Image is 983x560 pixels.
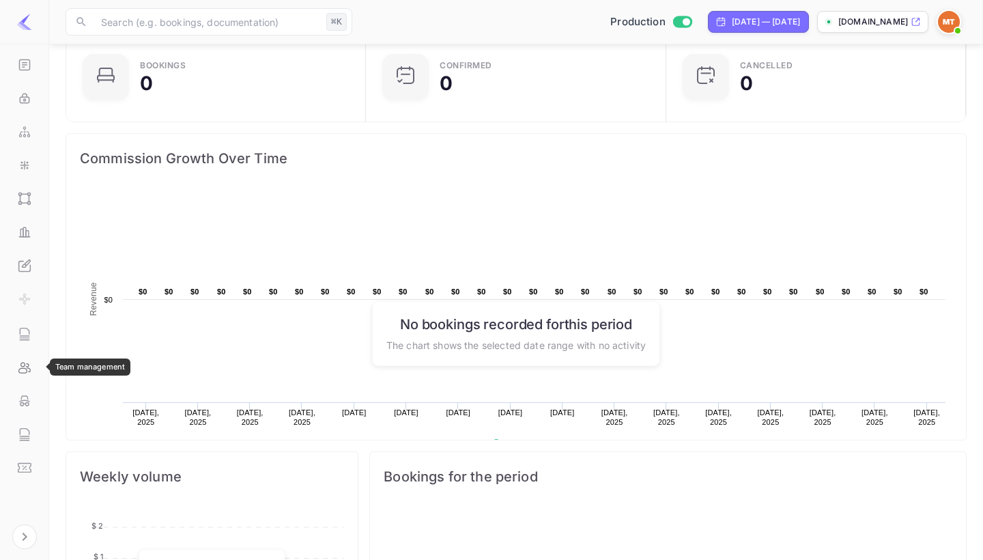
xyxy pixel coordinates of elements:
text: $0 [816,288,825,296]
text: [DATE], 2025 [861,408,888,426]
text: [DATE], 2025 [810,408,836,426]
text: $0 [165,288,173,296]
a: Whitelabel [5,249,43,281]
text: [DATE] [342,408,367,417]
text: [DATE] [446,408,471,417]
span: Bookings for the period [384,466,952,488]
text: [DATE], 2025 [132,408,159,426]
text: $0 [894,288,902,296]
text: $0 [529,288,538,296]
text: $0 [842,288,851,296]
div: Team management [50,359,130,376]
div: Switch to Sandbox mode [605,14,697,30]
div: ⌘K [326,13,347,31]
text: $0 [868,288,877,296]
text: $0 [503,288,512,296]
text: [DATE] [550,408,575,417]
text: $0 [104,296,113,304]
text: [DATE], 2025 [913,408,940,426]
h6: No bookings recorded for this period [386,316,646,332]
div: CANCELLED [740,61,793,70]
input: Search (e.g. bookings, documentation) [93,8,321,36]
text: [DATE], 2025 [705,408,732,426]
text: $0 [425,288,434,296]
div: 0 [140,74,153,93]
p: The chart shows the selected date range with no activity [386,337,646,352]
span: Weekly volume [80,466,344,488]
p: [DOMAIN_NAME] [838,16,908,28]
div: [DATE] — [DATE] [732,16,800,28]
button: Expand navigation [12,524,37,549]
a: Commission [5,15,43,46]
text: $0 [555,288,564,296]
text: $0 [789,288,798,296]
span: Commission Growth Over Time [80,148,952,169]
a: API Keys [5,82,43,113]
text: $0 [711,288,720,296]
text: $0 [477,288,486,296]
text: $0 [399,288,408,296]
text: [DATE], 2025 [237,408,263,426]
text: $0 [190,288,199,296]
text: Revenue [89,282,98,316]
text: [DATE] [498,408,523,417]
text: $0 [659,288,668,296]
text: $0 [737,288,746,296]
a: Integrations [5,149,43,180]
text: [DATE] [394,408,418,417]
a: API Logs [5,318,43,349]
text: $0 [920,288,928,296]
text: $0 [139,288,147,296]
a: Webhooks [5,115,43,147]
text: $0 [581,288,590,296]
text: [DATE], 2025 [757,408,784,426]
text: [DATE], 2025 [185,408,212,426]
span: Production [610,14,666,30]
text: $0 [295,288,304,296]
div: Bookings [140,61,186,70]
a: API docs and SDKs [5,48,43,80]
div: 0 [740,74,753,93]
text: $0 [347,288,356,296]
text: $0 [243,288,252,296]
a: UI Components [5,182,43,214]
img: LiteAPI [16,14,33,30]
text: $0 [451,288,460,296]
text: $0 [269,288,278,296]
div: Confirmed [440,61,492,70]
text: $0 [763,288,772,296]
text: $0 [633,288,642,296]
a: Fraud management [5,384,43,416]
a: Performance [5,216,43,247]
text: $0 [685,288,694,296]
text: Revenue [505,439,540,449]
text: [DATE], 2025 [653,408,680,426]
div: 0 [440,74,453,93]
a: Team management [5,351,43,382]
text: $0 [608,288,616,296]
text: $0 [217,288,226,296]
img: Minerave Travel [938,11,960,33]
a: Promo codes [5,451,43,483]
text: [DATE], 2025 [601,408,628,426]
a: Audit logs [5,418,43,449]
text: $0 [373,288,382,296]
text: [DATE], 2025 [289,408,315,426]
tspan: $ 2 [91,521,103,531]
text: $0 [321,288,330,296]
